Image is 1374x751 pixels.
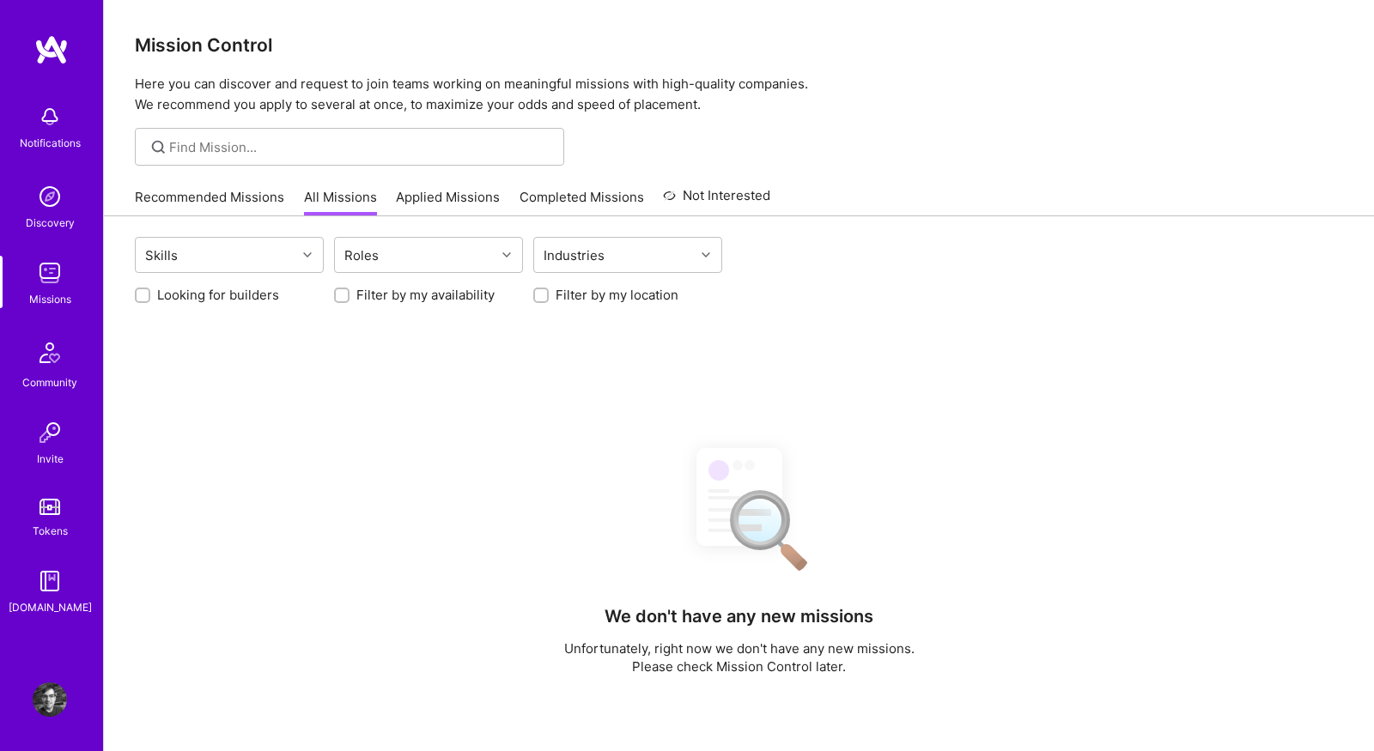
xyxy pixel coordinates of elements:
[539,243,609,268] div: Industries
[303,251,312,259] i: icon Chevron
[135,188,284,216] a: Recommended Missions
[9,598,92,616] div: [DOMAIN_NAME]
[502,251,511,259] i: icon Chevron
[29,290,71,308] div: Missions
[28,682,71,717] a: User Avatar
[663,185,770,216] a: Not Interested
[149,137,168,157] i: icon SearchGrey
[40,499,60,515] img: tokens
[135,74,1343,115] p: Here you can discover and request to join teams working on meaningful missions with high-quality ...
[33,179,67,214] img: discovery
[33,682,67,717] img: User Avatar
[29,332,70,373] img: Community
[356,286,495,304] label: Filter by my availability
[141,243,182,268] div: Skills
[22,373,77,391] div: Community
[33,256,67,290] img: teamwork
[556,286,678,304] label: Filter by my location
[33,100,67,134] img: bell
[33,415,67,450] img: Invite
[20,134,81,152] div: Notifications
[37,450,64,468] div: Invite
[564,639,915,657] p: Unfortunately, right now we don't have any new missions.
[605,606,873,627] h4: We don't have any new missions
[157,286,279,304] label: Looking for builders
[34,34,69,65] img: logo
[169,138,551,156] input: Find Mission...
[33,564,67,598] img: guide book
[304,188,377,216] a: All Missions
[396,188,500,216] a: Applied Missions
[666,433,812,583] img: No Results
[33,522,68,540] div: Tokens
[135,34,1343,56] h3: Mission Control
[520,188,644,216] a: Completed Missions
[26,214,75,232] div: Discovery
[702,251,710,259] i: icon Chevron
[340,243,383,268] div: Roles
[564,657,915,675] p: Please check Mission Control later.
